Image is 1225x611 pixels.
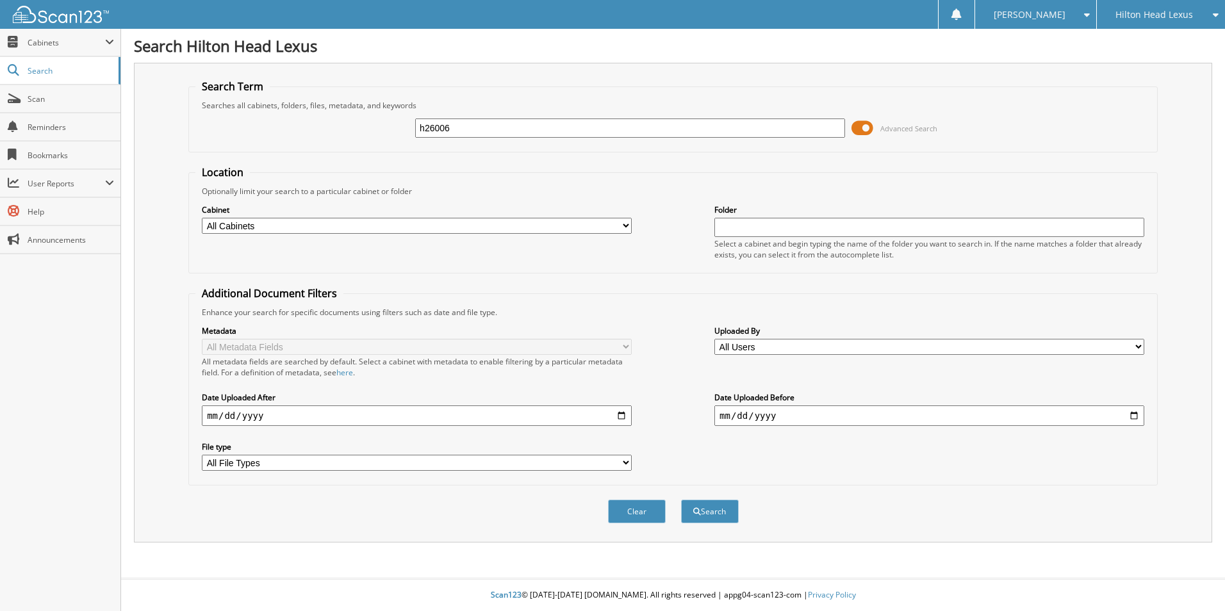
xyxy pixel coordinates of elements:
[195,100,1151,111] div: Searches all cabinets, folders, files, metadata, and keywords
[681,500,739,523] button: Search
[28,150,114,161] span: Bookmarks
[714,204,1144,215] label: Folder
[808,589,856,600] a: Privacy Policy
[195,186,1151,197] div: Optionally limit your search to a particular cabinet or folder
[28,65,112,76] span: Search
[1115,11,1193,19] span: Hilton Head Lexus
[491,589,522,600] span: Scan123
[714,325,1144,336] label: Uploaded By
[13,6,109,23] img: scan123-logo-white.svg
[134,35,1212,56] h1: Search Hilton Head Lexus
[1161,550,1225,611] iframe: Chat Widget
[202,356,632,378] div: All metadata fields are searched by default. Select a cabinet with metadata to enable filtering b...
[121,580,1225,611] div: © [DATE]-[DATE] [DOMAIN_NAME]. All rights reserved | appg04-scan123-com |
[608,500,666,523] button: Clear
[28,178,105,189] span: User Reports
[202,392,632,403] label: Date Uploaded After
[202,204,632,215] label: Cabinet
[202,325,632,336] label: Metadata
[202,405,632,426] input: start
[28,234,114,245] span: Announcements
[195,79,270,94] legend: Search Term
[202,441,632,452] label: File type
[714,405,1144,426] input: end
[195,286,343,300] legend: Additional Document Filters
[714,392,1144,403] label: Date Uploaded Before
[714,238,1144,260] div: Select a cabinet and begin typing the name of the folder you want to search in. If the name match...
[195,165,250,179] legend: Location
[28,206,114,217] span: Help
[28,37,105,48] span: Cabinets
[336,367,353,378] a: here
[28,94,114,104] span: Scan
[28,122,114,133] span: Reminders
[880,124,937,133] span: Advanced Search
[195,307,1151,318] div: Enhance your search for specific documents using filters such as date and file type.
[994,11,1065,19] span: [PERSON_NAME]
